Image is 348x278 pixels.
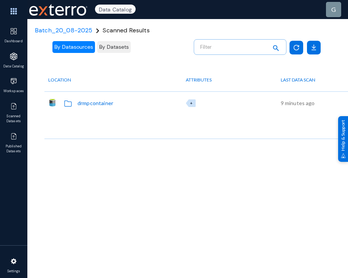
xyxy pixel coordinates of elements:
a: Batch_20_08-2025 [35,26,93,34]
div: Help & Support [338,116,348,162]
input: Filter [200,41,267,53]
div: g [331,5,336,14]
span: Location [48,77,71,83]
img: azurestorage.svg [48,99,57,107]
img: help_support.svg [341,153,346,158]
img: icon-applications.svg [10,53,17,60]
span: By Datasources [54,43,93,50]
span: By Datasets [99,43,129,50]
span: Exterro [27,2,86,18]
span: Data Catalog [95,5,136,14]
span: Settings [2,269,26,274]
img: icon-published.svg [10,102,17,110]
span: g [331,6,336,13]
span: Attributes [186,77,212,83]
img: icon-settings.svg [10,257,17,265]
div: drmpcontainer [78,99,113,107]
div: 9 minutes ago [281,99,315,107]
button: By Datasets [97,41,131,53]
mat-icon: search [271,43,280,54]
span: Data Catalog [2,64,26,69]
img: icon-published.svg [10,133,17,140]
span: Workspaces [2,89,26,94]
img: icon-dashboard.svg [10,27,17,35]
img: icon-workspace.svg [10,77,17,85]
button: By Datasources [52,41,95,53]
span: Published Datasets [2,144,26,154]
span: Last Data Scan [281,77,315,83]
img: exterro-work-mark.svg [29,4,87,16]
span: Dashboard [2,39,26,44]
span: + [190,101,193,105]
span: Scanned Results [103,26,149,34]
img: app launcher [2,3,25,19]
span: Scanned Datasets [2,114,26,124]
